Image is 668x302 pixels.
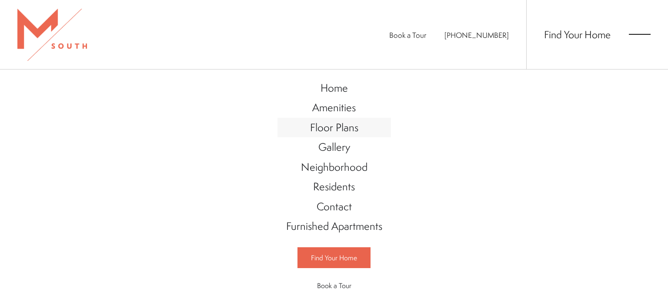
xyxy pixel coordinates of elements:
[297,275,371,295] a: Book a Tour
[311,253,357,262] span: Find Your Home
[277,98,391,118] a: Go to Amenities
[277,137,391,157] a: Go to Gallery
[277,177,391,197] a: Go to Residents
[277,216,391,236] a: Go to Furnished Apartments (opens in a new tab)
[277,118,391,138] a: Go to Floor Plans
[389,30,426,40] a: Book a Tour
[321,80,348,95] span: Home
[286,219,382,233] span: Furnished Apartments
[318,139,350,154] span: Gallery
[277,197,391,217] a: Go to Contact
[277,157,391,177] a: Go to Neighborhood
[317,199,352,214] span: Contact
[629,30,651,38] button: Open Menu
[444,30,509,40] a: Call Us at 813-570-8014
[277,78,391,98] a: Go to Home
[312,100,356,115] span: Amenities
[544,27,611,41] a: Find Your Home
[17,9,87,61] img: MSouth
[297,247,371,268] a: Find Your Home
[301,159,367,174] span: Neighborhood
[313,179,355,194] span: Residents
[444,30,509,40] span: [PHONE_NUMBER]
[310,120,358,135] span: Floor Plans
[317,281,351,290] span: Book a Tour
